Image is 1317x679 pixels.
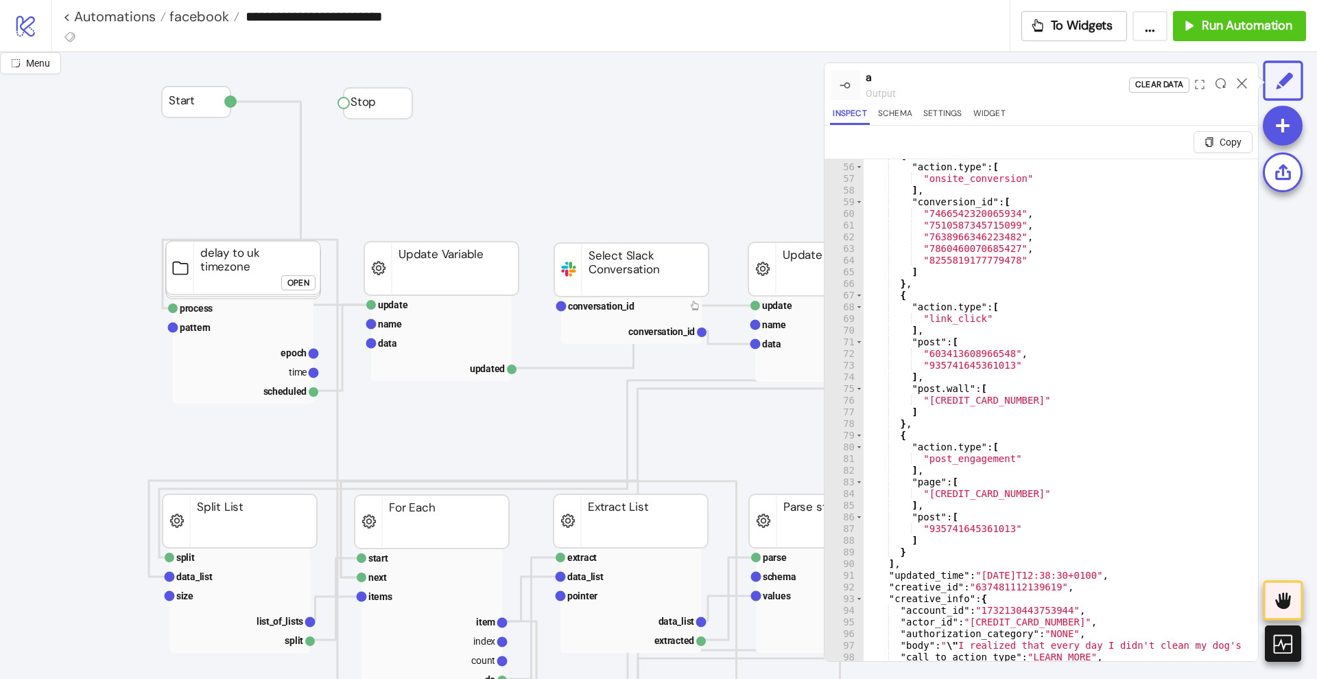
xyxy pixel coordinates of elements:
text: list_of_lists [257,616,303,627]
div: 80 [824,441,864,453]
text: conversation_id [568,301,634,312]
text: process [180,303,213,314]
div: 96 [824,628,864,640]
text: data_list [176,571,213,582]
text: update [378,299,408,310]
span: Toggle code folding, rows 86 through 88 [855,511,863,523]
text: pointer [567,590,597,601]
span: Run Automation [1202,18,1292,34]
text: start [368,553,388,564]
div: 62 [824,231,864,243]
span: copy [1205,137,1214,147]
text: name [378,319,402,330]
div: 70 [824,325,864,336]
text: item [476,617,495,628]
div: 89 [824,546,864,558]
text: index [473,636,495,647]
div: 91 [824,570,864,582]
div: 90 [824,558,864,570]
div: 60 [824,208,864,220]
text: data_list [567,571,604,582]
text: name [762,319,786,330]
span: Toggle code folding, rows 68 through 70 [855,301,863,313]
span: radius-bottomright [11,58,21,68]
text: data [762,338,781,349]
a: < Automations [63,10,166,23]
div: output [866,86,1129,101]
div: 87 [824,523,864,535]
span: Toggle code folding, rows 75 through 77 [855,383,863,395]
button: ... [1132,11,1167,41]
text: schema [763,571,796,582]
text: count [471,655,495,666]
div: 76 [824,395,864,406]
div: 88 [824,535,864,546]
button: Settings [921,106,965,125]
div: 73 [824,360,864,371]
text: split [176,552,195,563]
div: 84 [824,488,864,500]
span: Toggle code folding, rows 59 through 65 [855,196,863,208]
button: Copy [1194,131,1253,153]
div: 64 [824,255,864,266]
span: expand [1195,80,1205,89]
text: conversation_id [628,326,695,337]
span: Menu [26,58,50,69]
div: Clear Data [1135,77,1183,93]
div: 68 [824,301,864,313]
text: size [176,590,193,601]
span: Copy [1220,137,1242,148]
div: Open [287,275,309,291]
text: data_list [658,616,695,627]
span: Toggle code folding, rows 56 through 58 [855,161,863,173]
div: 86 [824,511,864,523]
span: Toggle code folding, rows 80 through 82 [855,441,863,453]
button: Open [281,275,316,290]
div: 81 [824,453,864,465]
div: 97 [824,640,864,652]
div: 69 [824,313,864,325]
text: update [762,300,792,311]
div: 85 [824,500,864,511]
text: extract [567,552,597,563]
text: parse [763,552,787,563]
div: 72 [824,348,864,360]
div: 78 [824,418,864,430]
div: 93 [824,593,864,605]
div: 74 [824,371,864,383]
button: Inspect [830,106,869,125]
text: pattern [180,322,211,333]
div: 63 [824,243,864,255]
div: 57 [824,173,864,185]
span: To Widgets [1051,18,1113,34]
div: 58 [824,185,864,196]
span: Toggle code folding, rows 93 through 123 [855,593,863,605]
text: values [763,590,791,601]
div: 79 [824,430,864,441]
div: 66 [824,278,864,290]
div: 65 [824,266,864,278]
button: Clear Data [1129,78,1189,93]
div: 95 [824,617,864,628]
div: 98 [824,652,864,663]
div: 75 [824,383,864,395]
div: 83 [824,476,864,488]
text: epoch [281,347,307,358]
text: data [378,338,397,349]
span: facebook [166,8,229,25]
text: items [368,591,392,602]
span: Toggle code folding, rows 79 through 89 [855,430,863,441]
div: 56 [824,161,864,173]
div: 94 [824,605,864,617]
div: 71 [824,336,864,348]
div: 77 [824,406,864,418]
div: 61 [824,220,864,231]
div: 92 [824,582,864,593]
button: Widget [971,106,1008,125]
span: Toggle code folding, rows 67 through 78 [855,290,863,301]
span: Toggle code folding, rows 71 through 74 [855,336,863,348]
button: Run Automation [1173,11,1306,41]
div: 82 [824,465,864,476]
text: time [289,367,307,378]
div: 59 [824,196,864,208]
